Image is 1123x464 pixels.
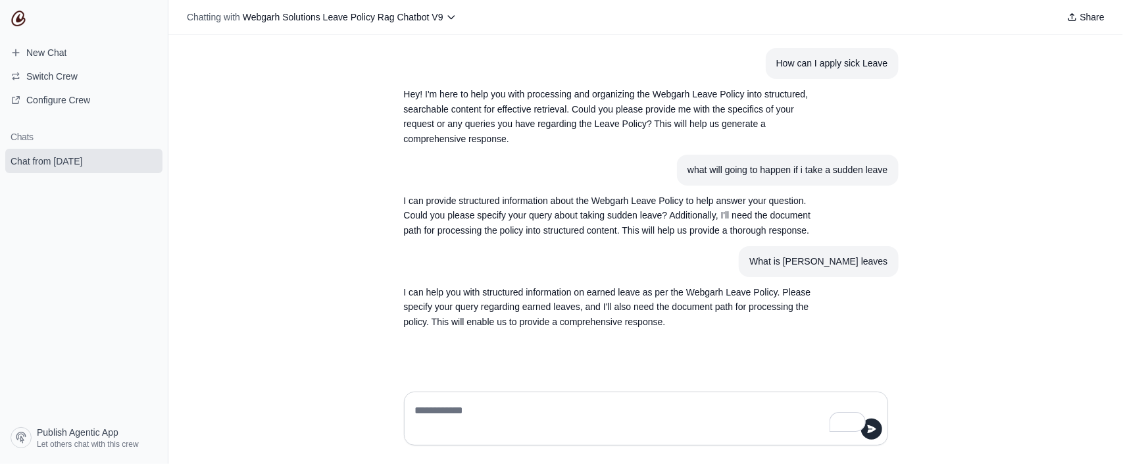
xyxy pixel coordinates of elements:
img: CrewAI Logo [11,11,26,26]
a: Configure Crew [5,90,162,111]
p: Hey! I'm here to help you with processing and organizing the Webgarh Leave Policy into structured... [404,87,825,147]
span: Chatting with [187,11,240,24]
section: Response [393,79,836,155]
p: I can provide structured information about the Webgarh Leave Policy to help answer your question.... [404,193,825,238]
div: what will going to happen if i take a sudden leave [687,163,887,178]
p: I can help you with structured information on earned leave as per the Webgarh Leave Policy. Pleas... [404,285,825,330]
div: What is [PERSON_NAME] leaves [749,254,887,269]
span: New Chat [26,46,66,59]
span: Let others chat with this crew [37,439,139,450]
span: Webgarh Solutions Leave Policy Rag Chatbot V9 [243,12,443,22]
div: How can I apply sick Leave [776,56,888,71]
span: Publish Agentic App [37,426,118,439]
section: Response [393,186,836,246]
span: Chat from [DATE] [11,155,82,168]
button: Chatting with Webgarh Solutions Leave Policy Rag Chatbot V9 [182,8,462,26]
a: Chat from [DATE] [5,149,162,173]
section: User message [677,155,898,186]
section: User message [766,48,899,79]
a: Publish Agentic App Let others chat with this crew [5,422,162,453]
a: New Chat [5,42,162,63]
span: Configure Crew [26,93,90,107]
span: Share [1080,11,1105,24]
textarea: To enrich screen reader interactions, please activate Accessibility in Grammarly extension settings [412,400,872,437]
span: Switch Crew [26,70,78,83]
section: User message [739,246,898,277]
section: Response [393,277,836,338]
button: Share [1062,8,1110,26]
button: Switch Crew [5,66,162,87]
